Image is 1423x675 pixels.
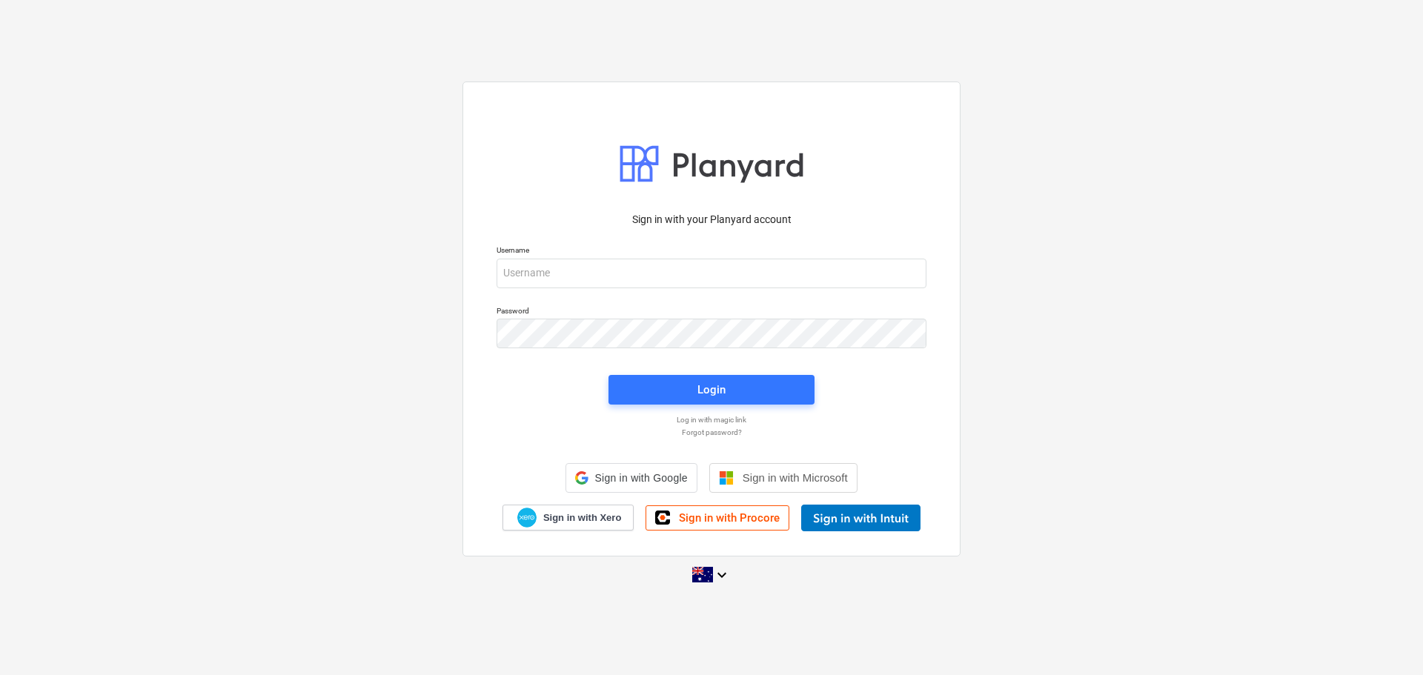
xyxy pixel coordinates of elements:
[497,259,926,288] input: Username
[489,428,934,437] a: Forgot password?
[646,505,789,531] a: Sign in with Procore
[697,380,726,399] div: Login
[502,505,634,531] a: Sign in with Xero
[679,511,780,525] span: Sign in with Procore
[497,245,926,258] p: Username
[743,471,848,484] span: Sign in with Microsoft
[497,212,926,227] p: Sign in with your Planyard account
[565,463,697,493] div: Sign in with Google
[543,511,621,525] span: Sign in with Xero
[608,375,815,405] button: Login
[594,472,687,484] span: Sign in with Google
[719,470,734,485] img: Microsoft logo
[517,508,537,528] img: Xero logo
[713,566,731,584] i: keyboard_arrow_down
[497,306,926,319] p: Password
[489,415,934,425] a: Log in with magic link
